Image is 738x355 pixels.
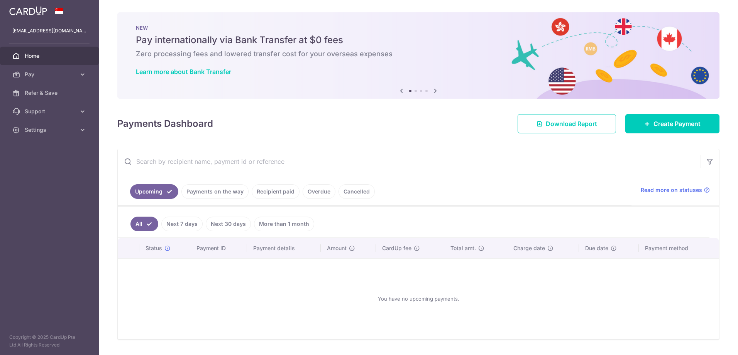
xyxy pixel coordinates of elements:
a: Next 30 days [206,217,251,231]
a: Learn more about Bank Transfer [136,68,231,76]
a: Recipient paid [252,184,300,199]
th: Payment details [247,238,321,258]
a: Download Report [518,114,616,133]
a: Upcoming [130,184,178,199]
img: Bank transfer banner [117,12,719,99]
h4: Payments Dashboard [117,117,213,131]
span: Support [25,108,76,115]
span: Due date [585,244,608,252]
a: Create Payment [625,114,719,133]
a: Cancelled [339,184,375,199]
span: Create Payment [653,119,701,128]
span: Read more on statuses [641,186,702,194]
h6: Zero processing fees and lowered transfer cost for your overseas expenses [136,49,701,59]
a: More than 1 month [254,217,314,231]
a: Payments on the way [181,184,249,199]
span: CardUp fee [382,244,411,252]
span: Home [25,52,76,60]
span: Download Report [546,119,597,128]
th: Payment method [639,238,719,258]
span: Refer & Save [25,89,76,97]
input: Search by recipient name, payment id or reference [118,149,701,174]
span: Settings [25,126,76,134]
span: Status [146,244,162,252]
h5: Pay internationally via Bank Transfer at $0 fees [136,34,701,46]
th: Payment ID [190,238,247,258]
div: You have no upcoming payments. [127,265,709,333]
img: CardUp [9,6,47,15]
span: Total amt. [450,244,476,252]
p: [EMAIL_ADDRESS][DOMAIN_NAME] [12,27,86,35]
span: Pay [25,71,76,78]
a: All [130,217,158,231]
span: Amount [327,244,347,252]
a: Next 7 days [161,217,203,231]
span: Charge date [513,244,545,252]
a: Overdue [303,184,335,199]
p: NEW [136,25,701,31]
a: Read more on statuses [641,186,710,194]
